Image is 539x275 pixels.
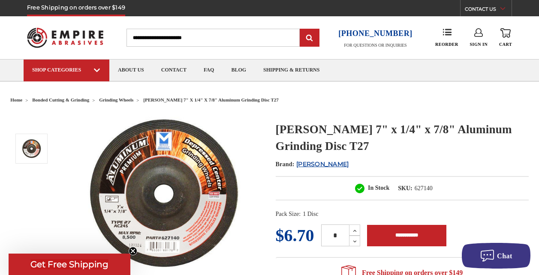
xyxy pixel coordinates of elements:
[276,209,301,218] dt: Pack Size:
[32,67,101,73] div: SHOP CATEGORIES
[398,184,412,193] dt: SKU:
[415,184,433,193] dd: 627140
[368,185,389,191] span: In Stock
[10,97,22,102] a: home
[153,60,195,81] a: contact
[143,97,278,102] span: [PERSON_NAME] 7" x 1/4" x 7/8" aluminum grinding disc t27
[30,259,108,269] span: Get Free Shipping
[255,60,328,81] a: shipping & returns
[276,121,529,155] h1: [PERSON_NAME] 7" x 1/4" x 7/8" Aluminum Grinding Disc T27
[435,42,458,47] span: Reorder
[435,28,458,47] a: Reorder
[109,60,153,81] a: about us
[296,160,349,168] a: [PERSON_NAME]
[9,254,130,275] div: Get Free ShippingClose teaser
[21,138,42,159] img: 7" Aluminum Grinding Wheel
[338,42,413,48] p: FOR QUESTIONS OR INQUIRIES
[499,28,512,47] a: Cart
[276,226,314,245] span: $6.70
[276,161,295,167] span: Brand:
[497,252,512,260] span: Chat
[195,60,223,81] a: faq
[99,97,133,102] a: grinding wheels
[32,97,89,102] a: bonded cutting & grinding
[470,42,488,47] span: Sign In
[338,27,413,40] a: [PHONE_NUMBER]
[465,4,512,16] a: CONTACT US
[499,42,512,47] span: Cart
[223,60,255,81] a: blog
[462,243,530,269] button: Chat
[301,30,318,47] input: Submit
[27,23,103,53] img: Empire Abrasives
[303,209,318,218] dd: 1 Disc
[129,247,137,255] button: Close teaser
